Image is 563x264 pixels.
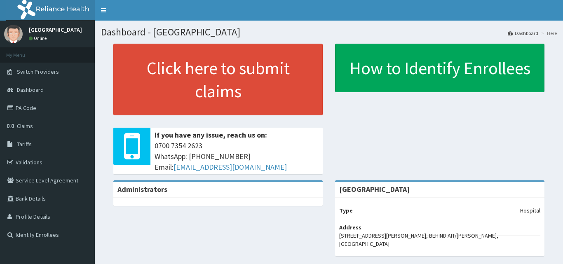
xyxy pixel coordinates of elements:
span: 0700 7354 2623 WhatsApp: [PHONE_NUMBER] Email: [155,140,319,172]
a: Click here to submit claims [113,44,323,115]
a: Dashboard [508,30,538,37]
span: Switch Providers [17,68,59,75]
b: Administrators [117,185,167,194]
img: User Image [4,25,23,43]
h1: Dashboard - [GEOGRAPHIC_DATA] [101,27,557,37]
span: Claims [17,122,33,130]
span: Dashboard [17,86,44,93]
b: Address [339,224,361,231]
b: Type [339,207,353,214]
li: Here [539,30,557,37]
a: [EMAIL_ADDRESS][DOMAIN_NAME] [174,162,287,172]
span: Tariffs [17,140,32,148]
a: Online [29,35,49,41]
a: How to Identify Enrollees [335,44,544,92]
b: If you have any issue, reach us on: [155,130,267,140]
strong: [GEOGRAPHIC_DATA] [339,185,410,194]
p: [GEOGRAPHIC_DATA] [29,27,82,33]
p: Hospital [520,206,540,215]
p: [STREET_ADDRESS][PERSON_NAME], BEHIND AIT/[PERSON_NAME], [GEOGRAPHIC_DATA] [339,231,540,248]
